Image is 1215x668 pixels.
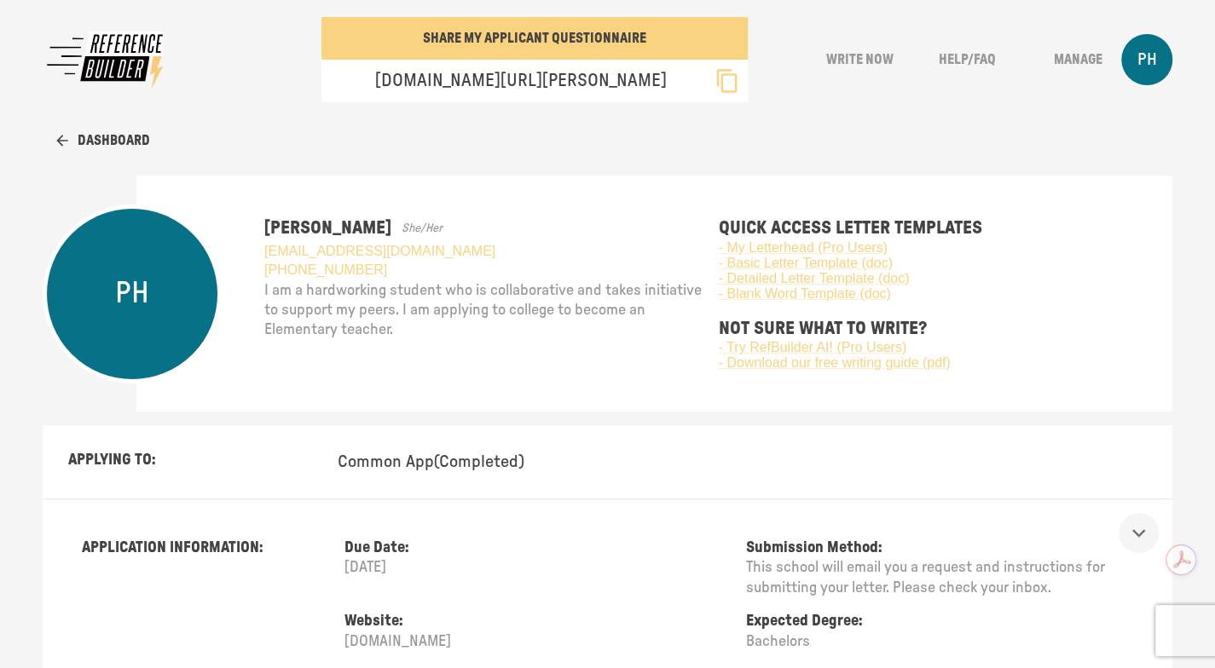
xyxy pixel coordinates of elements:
p: NOT SURE WHAT TO WRITE? [719,317,1173,341]
p: [DOMAIN_NAME] [344,632,732,652]
p: APPLYING TO: [68,451,338,470]
p: [DATE] [344,558,732,578]
p: QUICK ACCESS LETTER TEMPLATES [719,216,1173,240]
a: - My Letterhead (Pro Users) [719,240,1173,256]
a: - Download our free writing guide (pdf) [719,355,1173,371]
p: PH [1137,49,1157,71]
button: show more [1119,513,1159,553]
p: Manage [1054,51,1102,69]
a: - Blank Word Template (doc) [719,286,1173,302]
p: APPLICATION INFORMATION: [82,538,263,558]
a: - Detailed Letter Template (doc) [719,271,1173,286]
p: Website: [344,612,732,631]
img: reffy logo [43,28,171,92]
p: She/Her [402,221,443,236]
p: Common App (Completed) [338,451,607,473]
button: Manage [1027,38,1121,81]
button: Write Now [813,38,906,81]
button: Help/FAQ [920,38,1014,81]
a: [EMAIL_ADDRESS][DOMAIN_NAME] [264,244,705,259]
button: Dashboard [56,119,150,162]
p: This school will email you a request and instructions for submitting your letter. Please check yo... [746,558,1133,598]
p: Expected Degree: [746,612,1133,631]
p: Due Date: [344,538,732,558]
button: PH [1121,38,1172,81]
p: Bachelors [746,632,1133,652]
p: [PERSON_NAME] [264,216,391,240]
p: [DOMAIN_NAME][URL][PERSON_NAME] [362,69,667,93]
p: I am a hardworking student who is collaborative and takes initiative to support my peers. I am ap... [264,281,705,341]
a: - Try RefBuilder AI! (Pro Users) [719,340,1173,355]
a: [PHONE_NUMBER] [264,262,705,278]
button: SHARE MY APPLICANT QUESTIONNAIRE [321,17,748,60]
p: Submission Method: [746,538,1133,558]
a: - Basic Letter Template (doc) [719,256,1173,271]
p: PH [115,274,149,314]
